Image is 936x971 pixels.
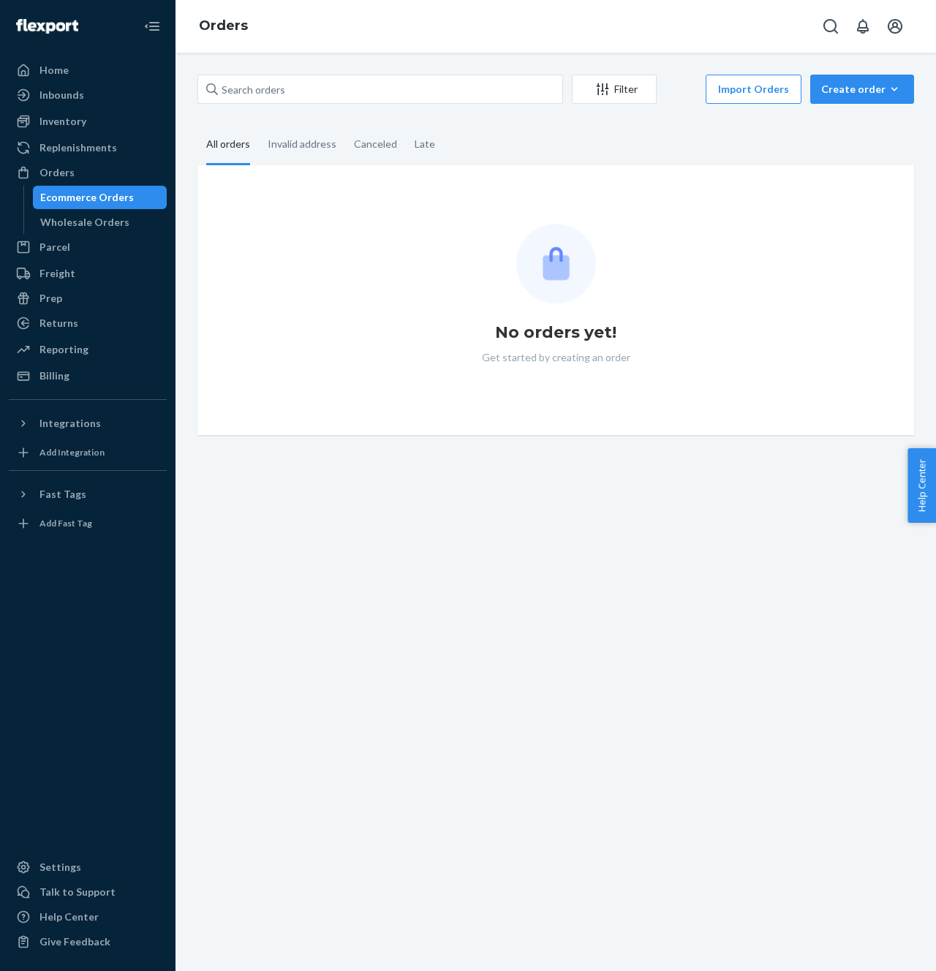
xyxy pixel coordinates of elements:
[9,311,167,335] a: Returns
[199,18,248,34] a: Orders
[40,190,134,205] div: Ecommerce Orders
[39,114,86,129] div: Inventory
[39,446,105,458] div: Add Integration
[573,82,656,97] div: Filter
[39,369,69,383] div: Billing
[39,291,62,306] div: Prep
[121,473,322,557] p: This report lists all of the claims (outbounds related to fulfilled orders) and current status th...
[848,12,877,41] button: Open notifications
[167,878,227,894] a: dashboard.
[16,19,78,34] img: Flexport logo
[29,313,81,363] a: Billing - Reports Overview
[22,140,162,162] span: Important notes:
[22,97,329,125] h1: Available Reports
[354,125,397,163] div: Canceled
[39,342,88,357] div: Reporting
[197,75,563,104] input: Search orders
[9,338,167,361] a: Reporting
[22,840,329,869] h1: How do I create a report?
[39,240,70,254] div: Parcel
[33,186,167,209] a: Ecommerce Orders
[9,412,167,435] button: Integrations
[9,287,167,310] a: Prep
[816,12,845,41] button: Open Search Box
[39,165,75,180] div: Orders
[121,689,322,774] p: This report aims to provide information on inventory movements for any selected month. (To be sun...
[415,125,435,163] div: Late
[9,512,167,535] a: Add Fast Tag
[9,905,167,929] a: Help Center
[33,211,167,234] a: Wholesale Orders
[44,186,329,228] li: It may take up to 2 hours for new information to be reflected in reports.
[121,260,189,276] strong: Description
[9,83,167,107] a: Inbounds
[39,266,75,281] div: Freight
[39,88,84,102] div: Inbounds
[39,860,81,874] div: Settings
[482,350,630,365] p: Get started by creating an order
[39,487,86,502] div: Fast Tags
[907,448,936,523] button: Help Center
[22,29,329,78] div: 137 What reporting is available, and how do I use it?
[9,136,167,159] a: Replenishments
[39,885,116,899] div: Talk to Support
[29,692,107,750] a: Inbounds - Monthly Reconciliation
[121,594,320,653] span: This report provides detailed status of your inbounds at the overall SKU level.
[39,316,78,330] div: Returns
[9,262,167,285] a: Freight
[137,12,167,41] button: Close Navigation
[9,483,167,506] button: Fast Tags
[9,110,167,133] a: Inventory
[39,910,99,924] div: Help Center
[29,260,108,276] strong: Report Name
[706,75,801,104] button: Import Orders
[39,934,110,949] div: Give Feedback
[40,215,129,230] div: Wholesale Orders
[22,876,329,897] p: Step 1. Go to the reporting
[880,12,910,41] button: Open account menu
[9,235,167,259] a: Parcel
[9,58,167,82] a: Home
[9,855,167,879] a: Settings
[206,125,250,165] div: All orders
[268,125,336,163] div: Invalid address
[9,161,167,184] a: Orders
[187,5,260,48] ol: breadcrumbs
[821,82,903,97] div: Create order
[29,473,86,523] a: Claims - Claims Submitted
[9,364,167,388] a: Billing
[572,75,657,104] button: Filter
[810,75,914,104] button: Create order
[39,416,101,431] div: Integrations
[39,63,69,78] div: Home
[121,313,322,439] p: The Billing Reports overview details our Billing Summary and Billing Credits Reports. These aim t...
[9,880,167,904] a: Talk to Support
[39,140,117,155] div: Replenishments
[29,594,107,653] a: Inbounds - Inventory Reconciliation
[495,321,616,344] h1: No orders yet!
[516,224,596,303] img: Empty list
[39,517,92,529] div: Add Fast Tag
[9,441,167,464] a: Add Integration
[9,930,167,953] button: Give Feedback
